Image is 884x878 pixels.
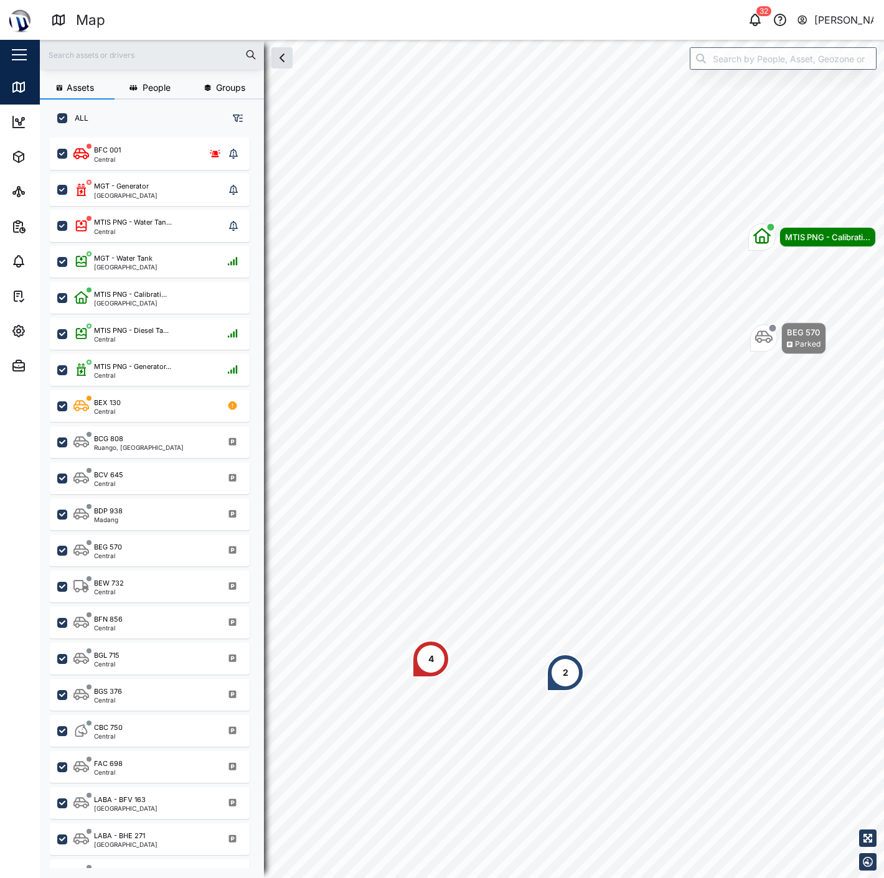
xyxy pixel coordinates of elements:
[32,150,71,164] div: Assets
[795,339,821,350] div: Parked
[94,795,146,805] div: LABA - BFV 163
[94,506,123,516] div: BDP 938
[94,325,169,336] div: MTIS PNG - Diesel Ta...
[94,553,122,559] div: Central
[428,652,434,666] div: 4
[32,185,62,198] div: Sites
[50,133,263,868] div: grid
[32,289,67,303] div: Tasks
[94,578,124,589] div: BEW 732
[756,6,771,16] div: 32
[94,831,145,841] div: LABA - BHE 271
[94,253,153,264] div: MGT - Water Tank
[94,300,167,306] div: [GEOGRAPHIC_DATA]
[32,115,88,129] div: Dashboard
[94,372,171,378] div: Central
[94,516,123,523] div: Madang
[32,255,71,268] div: Alarms
[785,231,870,243] div: MTIS PNG - Calibrati...
[94,841,158,848] div: [GEOGRAPHIC_DATA]
[563,666,568,680] div: 2
[94,289,167,300] div: MTIS PNG - Calibrati...
[94,650,120,661] div: BGL 715
[47,45,256,64] input: Search assets or drivers
[94,444,184,451] div: Ruango, [GEOGRAPHIC_DATA]
[94,145,121,156] div: BFC 001
[32,324,77,338] div: Settings
[94,336,169,342] div: Central
[94,759,123,769] div: FAC 698
[143,83,171,92] span: People
[94,470,123,480] div: BCV 645
[94,733,123,739] div: Central
[94,867,215,877] div: MGT - Apartment [PERSON_NAME]...
[32,80,60,94] div: Map
[94,228,172,235] div: Central
[32,220,75,233] div: Reports
[94,614,123,625] div: BFN 856
[94,542,122,553] div: BEG 570
[94,480,123,487] div: Central
[412,640,449,678] div: Map marker
[67,113,88,123] label: ALL
[94,697,122,703] div: Central
[67,83,94,92] span: Assets
[94,362,171,372] div: MTIS PNG - Generator...
[547,654,584,691] div: Map marker
[76,9,105,31] div: Map
[748,223,876,251] div: Map marker
[690,47,877,70] input: Search by People, Asset, Geozone or Place
[94,192,158,198] div: [GEOGRAPHIC_DATA]
[94,722,123,733] div: CBC 750
[94,589,124,595] div: Central
[94,408,121,414] div: Central
[796,11,874,29] button: [PERSON_NAME]
[750,322,826,354] div: Map marker
[40,40,884,878] canvas: Map
[94,156,121,162] div: Central
[32,359,69,373] div: Admin
[94,661,120,667] div: Central
[94,686,122,697] div: BGS 376
[94,264,158,270] div: [GEOGRAPHIC_DATA]
[94,434,123,444] div: BCG 808
[94,805,158,811] div: [GEOGRAPHIC_DATA]
[94,217,172,228] div: MTIS PNG - Water Tan...
[216,83,245,92] span: Groups
[6,6,34,34] img: Main Logo
[814,12,874,28] div: [PERSON_NAME]
[94,625,123,631] div: Central
[94,769,123,775] div: Central
[94,181,149,192] div: MGT - Generator
[787,326,821,339] div: BEG 570
[94,398,121,408] div: BEX 130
